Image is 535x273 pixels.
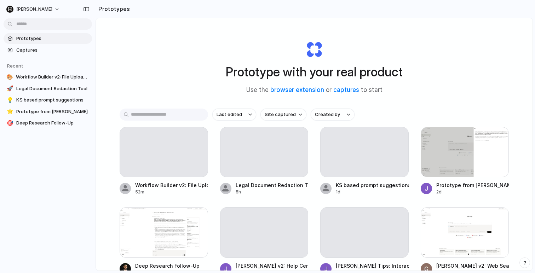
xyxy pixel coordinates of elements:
[135,262,200,269] div: Deep Research Follow-Up
[16,97,89,104] span: KS based prompt suggestions
[236,181,309,189] div: Legal Document Redaction Tool
[6,85,13,92] div: 🚀
[333,86,359,93] a: captures
[16,120,89,127] span: Deep Research Follow-Up
[16,47,89,54] span: Captures
[260,109,306,121] button: Site captured
[6,97,13,104] div: 💡
[7,63,23,69] span: Recent
[4,118,92,128] a: 🎯Deep Research Follow-Up
[96,5,130,13] h2: Prototypes
[4,33,92,44] a: Prototypes
[246,86,382,95] span: Use the or to start
[265,111,296,118] span: Site captured
[436,181,509,189] div: Prototype from [PERSON_NAME]
[6,120,13,127] div: 🎯
[436,189,509,195] div: 2d
[436,262,509,269] div: [PERSON_NAME] v2: Web Search Banner and Placement
[212,109,256,121] button: Last edited
[4,72,92,82] a: 🎨Workflow Builder v2: File Upload Enhancement
[135,189,208,195] div: 52m
[421,127,509,195] a: Prototype from Harvey TipsPrototype from [PERSON_NAME]2d
[16,35,89,42] span: Prototypes
[217,111,242,118] span: Last edited
[336,181,409,189] div: KS based prompt suggestions
[16,108,89,115] span: Prototype from [PERSON_NAME]
[4,106,92,117] a: ⭐Prototype from [PERSON_NAME]
[4,83,92,94] a: 🚀Legal Document Redaction Tool
[16,74,89,81] span: Workflow Builder v2: File Upload Enhancement
[320,127,409,195] a: KS based prompt suggestions1d
[135,181,208,189] div: Workflow Builder v2: File Upload Enhancement
[4,45,92,56] a: Captures
[16,6,52,13] span: [PERSON_NAME]
[336,262,409,269] div: [PERSON_NAME] Tips: Interactive Help Panel
[270,86,324,93] a: browser extension
[6,108,13,115] div: ⭐
[120,127,208,195] a: Workflow Builder v2: File Upload Enhancement52m
[16,85,89,92] span: Legal Document Redaction Tool
[315,111,340,118] span: Created by
[220,127,309,195] a: Legal Document Redaction Tool5h
[6,74,13,81] div: 🎨
[311,109,355,121] button: Created by
[236,189,309,195] div: 5h
[4,95,92,105] a: 💡KS based prompt suggestions
[226,63,403,81] h1: Prototype with your real product
[4,4,63,15] button: [PERSON_NAME]
[236,262,309,269] div: [PERSON_NAME] v2: Help Center Addition
[336,189,409,195] div: 1d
